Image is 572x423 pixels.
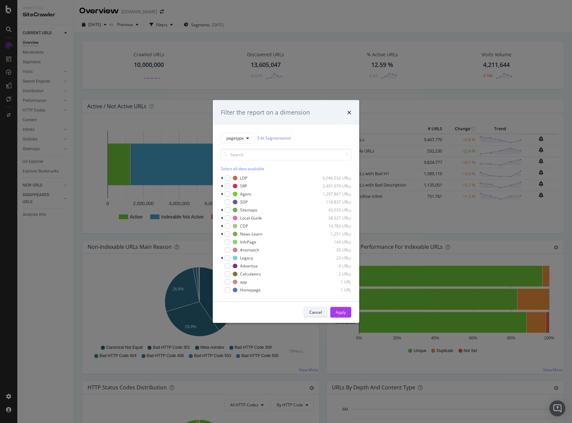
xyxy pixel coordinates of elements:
div: LDP [240,175,247,181]
div: 118,837 URLs [319,199,351,205]
input: Search [221,149,351,160]
div: 4 URLs [319,263,351,269]
div: 35 URLs [319,247,351,253]
div: Open Intercom Messenger [549,400,565,416]
div: Cancel [309,309,322,315]
div: times [347,108,351,117]
div: Sitemaps [240,207,257,213]
div: 14,783 URLs [319,223,351,229]
div: Agent [240,191,251,197]
div: News-Learn [240,231,262,237]
div: Advertise [240,263,258,269]
div: 1 URL [319,287,351,293]
div: SRP [240,183,247,189]
div: SDP [240,199,248,205]
button: Cancel [304,307,328,317]
a: Edit Segmentation [257,135,291,142]
div: 38,927 URLs [319,215,351,221]
div: Apply [336,309,346,315]
div: Select all data available [221,166,351,171]
div: Legacy [240,255,253,261]
div: 144 URLs [319,239,351,245]
div: Calculators [240,271,261,277]
div: 2,491,979 URLs [319,183,351,189]
button: Apply [330,307,351,317]
div: 43,535 URLs [319,207,351,213]
div: app [240,279,247,285]
div: Homepage [240,287,261,293]
div: 2 URLs [319,271,351,277]
div: 1,297,867 URLs [319,191,351,197]
div: InfoPage [240,239,256,245]
div: 1,251 URLs [319,231,351,237]
div: 23 URLs [319,255,351,261]
div: #nomatch [240,247,259,253]
button: pagetype [221,133,255,143]
span: pagetype [226,135,244,141]
div: Local-Guide [240,215,262,221]
div: Filter the report on a dimension [221,108,310,117]
div: 6,046,532 URLs [319,175,351,181]
div: 1 URL [319,279,351,285]
div: CDP [240,223,248,229]
div: modal [213,100,359,323]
